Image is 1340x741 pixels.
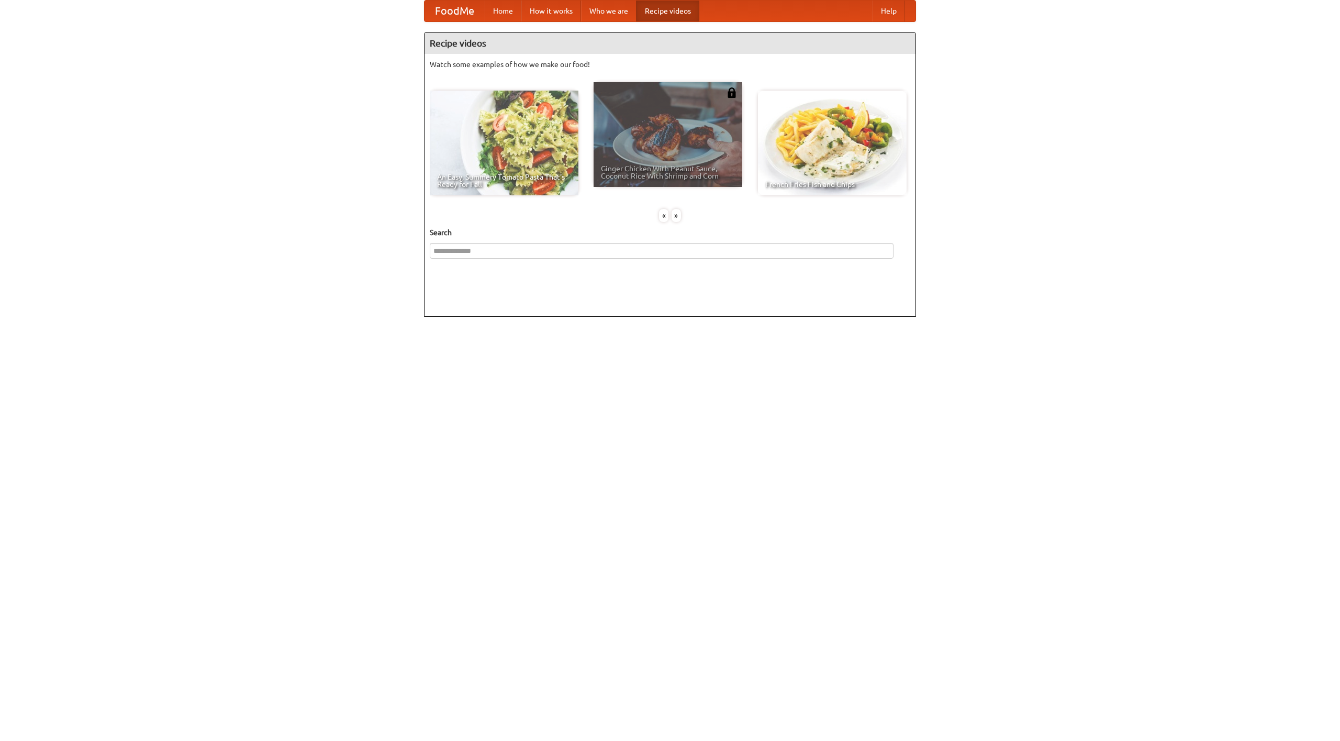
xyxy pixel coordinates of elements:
[758,91,907,195] a: French Fries Fish and Chips
[873,1,905,21] a: Help
[636,1,699,21] a: Recipe videos
[659,209,668,222] div: «
[425,33,915,54] h4: Recipe videos
[581,1,636,21] a: Who we are
[521,1,581,21] a: How it works
[437,173,571,188] span: An Easy, Summery Tomato Pasta That's Ready for Fall
[485,1,521,21] a: Home
[430,59,910,70] p: Watch some examples of how we make our food!
[425,1,485,21] a: FoodMe
[672,209,681,222] div: »
[430,91,578,195] a: An Easy, Summery Tomato Pasta That's Ready for Fall
[765,181,899,188] span: French Fries Fish and Chips
[727,87,737,98] img: 483408.png
[430,227,910,238] h5: Search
